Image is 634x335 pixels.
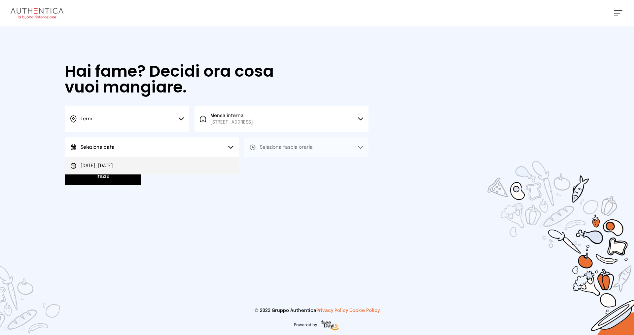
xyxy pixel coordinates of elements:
[65,137,239,157] button: Seleziona data
[81,163,113,169] span: [DATE], [DATE]
[316,308,348,313] a: Privacy Policy
[320,319,340,332] img: logo-freeday.3e08031.png
[81,145,115,150] span: Seleziona data
[349,308,380,313] a: Cookie Policy
[65,168,141,185] button: Inizia
[260,145,313,150] span: Seleziona fascia oraria
[244,137,369,157] button: Seleziona fascia oraria
[11,307,623,314] p: © 2023 Gruppo Authentica
[294,322,317,328] span: Powered by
